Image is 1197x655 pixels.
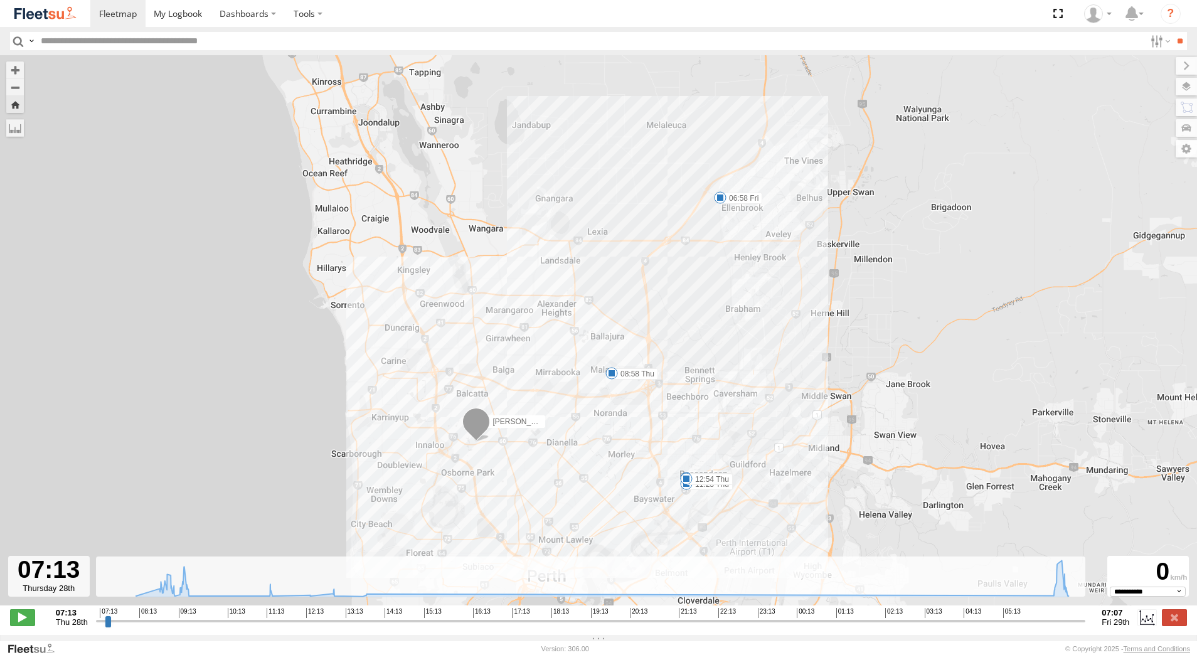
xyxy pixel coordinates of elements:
[424,608,442,618] span: 15:13
[346,608,363,618] span: 13:13
[612,368,658,380] label: 08:58 Thu
[267,608,284,618] span: 11:13
[512,608,529,618] span: 17:13
[473,608,491,618] span: 16:13
[1102,617,1129,627] span: Fri 29th Aug 2025
[1146,32,1173,50] label: Search Filter Options
[26,32,36,50] label: Search Query
[1124,645,1190,652] a: Terms and Conditions
[228,608,245,618] span: 10:13
[836,608,854,618] span: 01:13
[6,61,24,78] button: Zoom in
[797,608,814,618] span: 00:13
[925,608,942,618] span: 03:13
[1161,4,1181,24] i: ?
[6,78,24,96] button: Zoom out
[6,96,24,113] button: Zoom Home
[1176,140,1197,157] label: Map Settings
[100,608,117,618] span: 07:13
[679,608,696,618] span: 21:13
[6,119,24,137] label: Measure
[686,474,733,485] label: 12:54 Thu
[139,608,157,618] span: 08:13
[1003,608,1021,618] span: 05:13
[306,608,324,618] span: 12:13
[630,608,647,618] span: 20:13
[720,193,762,204] label: 06:58 Fri
[1065,645,1190,652] div: © Copyright 2025 -
[385,608,402,618] span: 14:13
[13,5,78,22] img: fleetsu-logo-horizontal.svg
[718,608,736,618] span: 22:13
[591,608,609,618] span: 19:13
[1109,558,1187,587] div: 0
[541,645,589,652] div: Version: 306.00
[885,608,903,618] span: 02:13
[492,417,593,426] span: [PERSON_NAME] - 1EVQ862
[1102,608,1129,617] strong: 07:07
[758,608,775,618] span: 23:13
[56,608,88,617] strong: 07:13
[1162,609,1187,626] label: Close
[1080,4,1116,23] div: TheMaker Systems
[551,608,569,618] span: 18:13
[179,608,196,618] span: 09:13
[56,617,88,627] span: Thu 28th Aug 2025
[7,642,65,655] a: Visit our Website
[10,609,35,626] label: Play/Stop
[964,608,981,618] span: 04:13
